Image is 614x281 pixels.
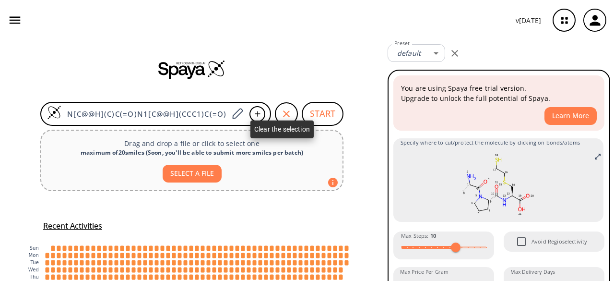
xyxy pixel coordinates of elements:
div: Clear the selection [250,121,314,138]
img: Spaya logo [158,60,225,79]
button: Learn More [544,107,597,125]
label: Preset [394,40,410,47]
text: Thu [29,274,39,280]
text: Wed [28,267,39,272]
text: Mon [28,253,39,258]
svg: Full screen [594,153,602,160]
label: Max Price Per Gram [400,269,449,276]
p: Drag and drop a file or click to select one [49,138,335,148]
strong: 10 [430,232,436,239]
text: Sun [30,245,39,251]
button: SELECT A FILE [163,165,222,183]
button: START [302,102,343,126]
div: maximum of 20 smiles ( Soon, you'll be able to submit more smiles per batch ) [49,148,335,157]
span: Max Steps : [401,232,436,240]
p: You are using Spaya free trial version. Upgrade to unlock the full potential of Spaya. [401,83,597,103]
button: Recent Activities [39,218,106,234]
input: Enter SMILES [61,109,228,119]
em: default [397,49,421,58]
h5: Recent Activities [43,221,102,231]
span: Specify where to cut/protect the molecule by clicking on bonds/atoms [401,138,596,147]
img: Logo Spaya [47,105,61,120]
span: Avoid Regioselectivity [511,232,531,252]
svg: N[C@@H](C)C(=O)N1[C@@H](CCC1)C(=O)N[C@@H](CSCCS)C(=O)O [401,151,596,218]
p: v [DATE] [516,15,541,25]
span: Avoid Regioselectivity [531,237,587,246]
text: Tue [30,260,39,265]
label: Max Delivery Days [510,269,555,276]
